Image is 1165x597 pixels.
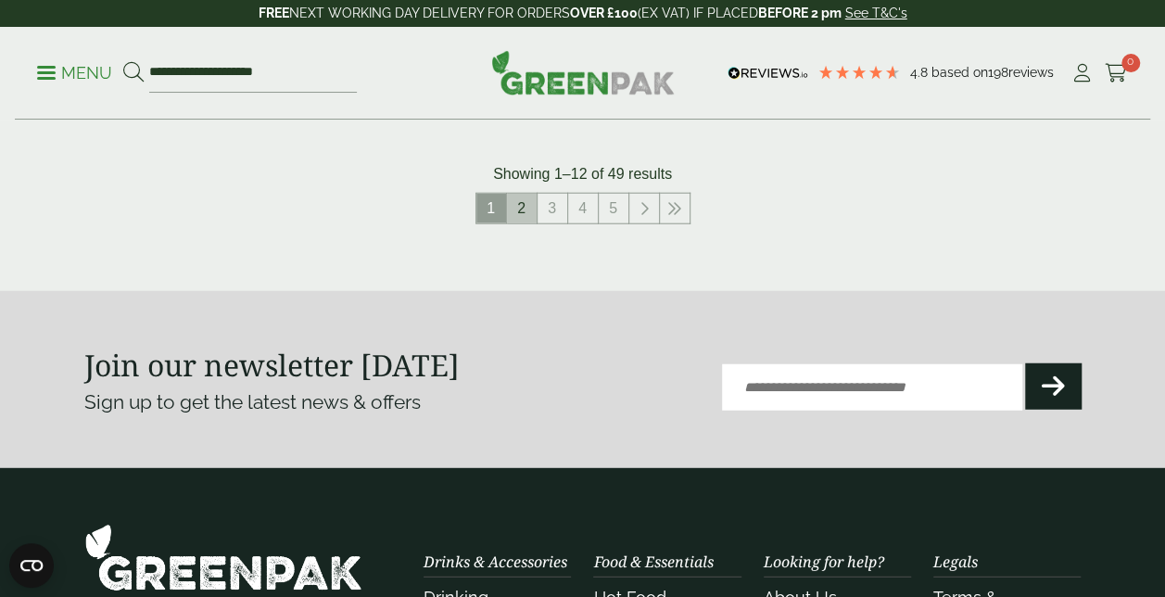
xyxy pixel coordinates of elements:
[568,194,598,223] a: 4
[1070,64,1094,83] i: My Account
[538,194,567,223] a: 3
[84,524,362,591] img: GreenPak Supplies
[1105,64,1128,83] i: Cart
[817,64,901,81] div: 4.79 Stars
[507,194,537,223] a: 2
[493,163,672,185] p: Showing 1–12 of 49 results
[84,345,460,385] strong: Join our newsletter [DATE]
[910,65,931,80] span: 4.8
[931,65,988,80] span: Based on
[728,67,808,80] img: REVIEWS.io
[9,543,54,588] button: Open CMP widget
[1121,54,1140,72] span: 0
[491,50,675,95] img: GreenPak Supplies
[84,387,533,417] p: Sign up to get the latest news & offers
[476,194,506,223] span: 1
[1008,65,1054,80] span: reviews
[259,6,289,20] strong: FREE
[758,6,842,20] strong: BEFORE 2 pm
[1105,59,1128,87] a: 0
[599,194,628,223] a: 5
[37,62,112,81] a: Menu
[570,6,638,20] strong: OVER £100
[988,65,1008,80] span: 198
[37,62,112,84] p: Menu
[845,6,907,20] a: See T&C's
